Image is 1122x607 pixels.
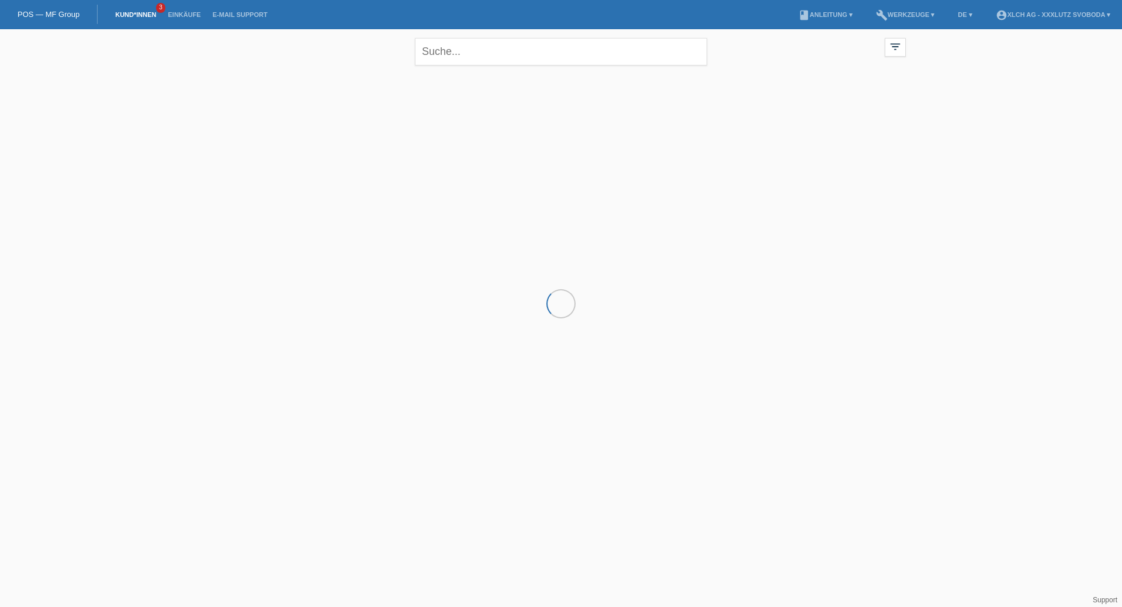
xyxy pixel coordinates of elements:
a: bookAnleitung ▾ [792,11,858,18]
i: filter_list [889,40,902,53]
a: account_circleXLCH AG - XXXLutz Svoboda ▾ [990,11,1116,18]
i: build [876,9,888,21]
a: Einkäufe [162,11,206,18]
a: DE ▾ [952,11,978,18]
a: buildWerkzeuge ▾ [870,11,941,18]
span: 3 [156,3,165,13]
a: E-Mail Support [207,11,273,18]
input: Suche... [415,38,707,65]
i: account_circle [996,9,1007,21]
i: book [798,9,810,21]
a: POS — MF Group [18,10,79,19]
a: Support [1093,596,1117,604]
a: Kund*innen [109,11,162,18]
